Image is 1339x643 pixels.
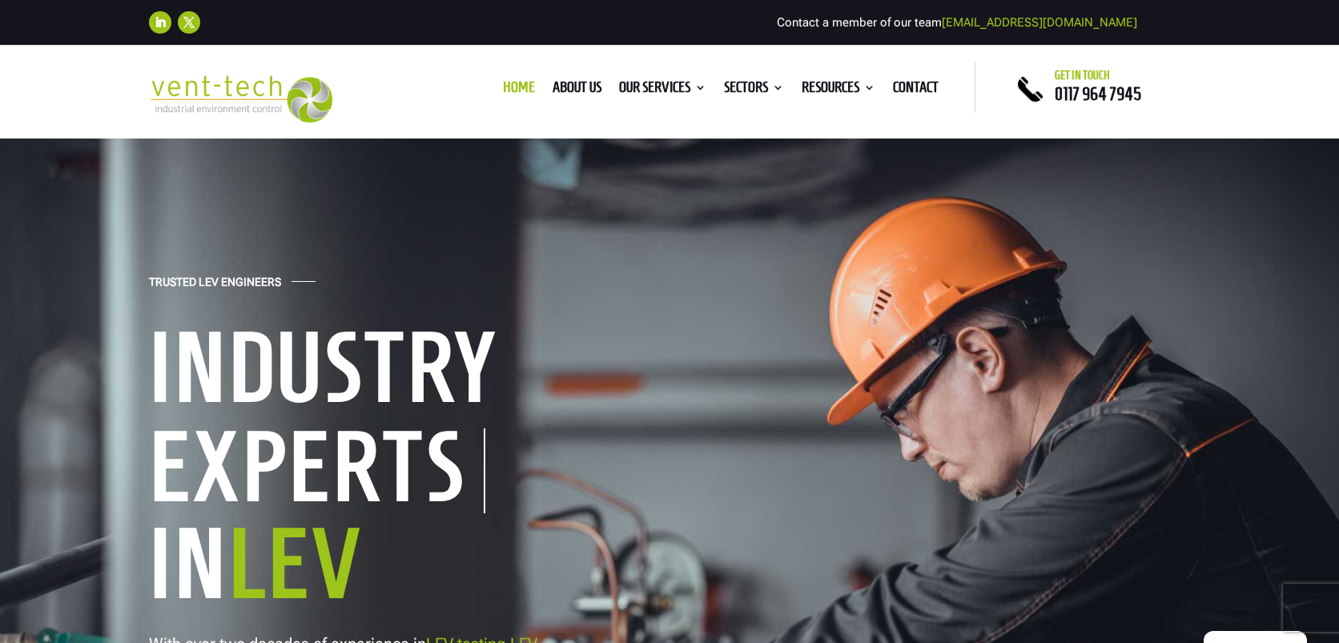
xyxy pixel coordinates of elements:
[149,317,645,426] h1: Industry
[724,82,784,99] a: Sectors
[228,511,364,616] span: LEV
[178,11,200,34] a: Follow on X
[1055,69,1110,82] span: Get in touch
[777,15,1137,30] span: Contact a member of our team
[149,75,332,123] img: 2023-09-27T08_35_16.549ZVENT-TECH---Clear-background
[942,15,1137,30] a: [EMAIL_ADDRESS][DOMAIN_NAME]
[893,82,939,99] a: Contact
[1055,84,1141,103] a: 0117 964 7945
[149,428,485,513] h1: Experts
[149,513,645,622] h1: In
[553,82,601,99] a: About us
[503,82,535,99] a: Home
[149,275,281,297] h4: Trusted LEV Engineers
[802,82,875,99] a: Resources
[619,82,706,99] a: Our Services
[149,11,171,34] a: Follow on LinkedIn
